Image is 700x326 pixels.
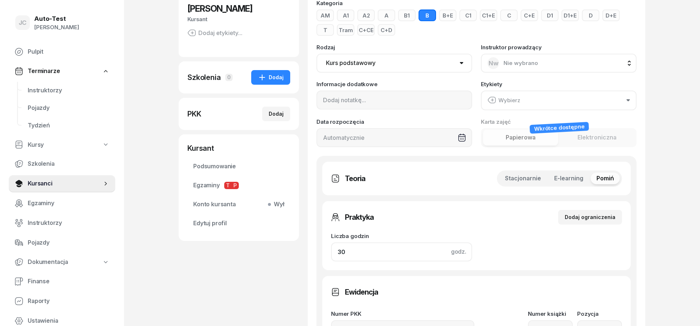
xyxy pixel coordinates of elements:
[28,277,109,286] span: Finanse
[582,9,599,21] button: D
[541,9,559,21] button: D1
[262,107,290,121] button: Dodaj
[503,60,538,66] span: Nie wybrano
[9,155,115,173] a: Szkolenia
[548,173,589,184] button: E-learning
[9,254,115,271] a: Dokumentacja
[316,91,472,110] input: Dodaj notatkę...
[481,54,637,73] button: NwNie wybrano
[9,273,115,290] a: Finanse
[232,182,239,189] span: P
[28,66,60,76] span: Terminarze
[505,174,541,183] span: Stacjonarnie
[269,110,284,118] div: Dodaj
[481,91,637,110] button: Wybierz
[9,175,115,192] a: Kursanci
[561,9,579,21] button: D1+E
[193,181,284,190] span: Egzaminy
[9,137,115,153] a: Kursy
[316,9,334,21] button: AM
[602,9,620,21] button: D+E
[187,109,201,119] div: PKK
[22,99,115,117] a: Pojazdy
[9,214,115,232] a: Instruktorzy
[357,24,375,36] button: C+CE
[591,173,620,184] button: Pomiń
[28,218,109,228] span: Instruktorzy
[193,200,284,209] span: Konto kursanta
[9,63,115,80] a: Terminarze
[187,196,290,213] a: Konto kursantaWył
[187,143,290,153] div: Kursant
[187,177,290,194] a: EgzaminyTP
[187,3,252,14] span: [PERSON_NAME]
[565,213,615,222] div: Dodaj ograniczenia
[34,16,79,22] div: Auto-Test
[439,9,456,21] button: B+E
[500,9,518,21] button: C
[480,9,497,21] button: C1+E
[193,219,284,228] span: Edytuj profil
[28,159,109,169] span: Szkolenia
[187,28,242,37] button: Dodaj etykiety...
[459,9,477,21] button: C1
[19,20,27,26] span: JC
[337,24,354,36] button: Tram
[596,174,614,183] span: Pomiń
[499,173,547,184] button: Stacjonarnie
[28,140,44,150] span: Kursy
[345,211,374,223] h3: Praktyka
[187,15,290,24] div: Kursant
[9,234,115,252] a: Pojazdy
[251,70,290,85] button: Dodaj
[529,122,589,133] div: Wkrótce dostępne
[22,82,115,99] a: Instruktorzy
[316,24,334,36] button: T
[187,215,290,232] a: Edytuj profil
[521,9,538,21] button: C+E
[398,9,416,21] button: B1
[345,173,365,184] h3: Teoria
[271,200,284,209] span: Wył
[28,47,109,57] span: Pulpit
[487,96,520,105] div: Wybierz
[558,210,622,225] button: Dodaj ograniczenia
[187,72,221,83] div: Szkolenia
[28,238,109,248] span: Pojazdy
[331,242,472,261] input: 0
[28,103,109,113] span: Pojazdy
[419,9,436,21] button: B
[357,9,375,21] button: A2
[28,257,68,267] span: Dokumentacja
[28,316,109,326] span: Ustawienia
[22,117,115,134] a: Tydzień
[28,179,102,188] span: Kursanci
[258,73,284,82] div: Dodaj
[193,162,284,171] span: Podsumowanie
[187,158,290,175] a: Podsumowanie
[28,86,109,95] span: Instruktorzy
[9,43,115,61] a: Pulpit
[554,174,583,183] span: E-learning
[28,296,109,306] span: Raporty
[28,121,109,130] span: Tydzień
[224,182,232,189] span: T
[9,292,115,310] a: Raporty
[34,23,79,32] div: [PERSON_NAME]
[337,9,354,21] button: A1
[9,195,115,212] a: Egzaminy
[378,24,395,36] button: C+D
[489,60,498,66] span: Nw
[225,74,233,81] span: 0
[345,286,378,298] h3: Ewidencja
[378,9,395,21] button: A
[28,199,109,208] span: Egzaminy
